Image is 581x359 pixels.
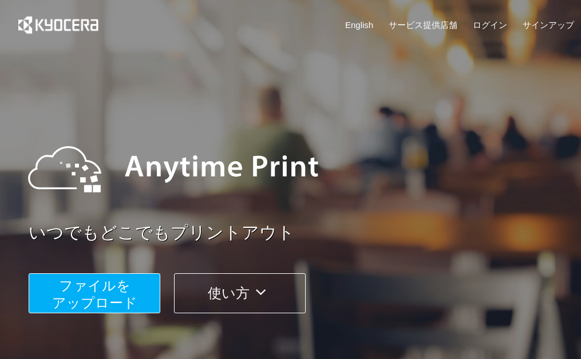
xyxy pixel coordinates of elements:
a: English [345,19,373,31]
button: 使い方 [174,273,306,313]
button: ファイルを​​アップロード [29,273,160,313]
a: いつでもどこでもプリントアウト [29,221,581,245]
a: サインアップ [523,19,574,31]
a: サービス提供店舗 [389,19,457,31]
a: ログイン [473,19,507,31]
span: ファイルを ​​アップロード [52,278,137,310]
